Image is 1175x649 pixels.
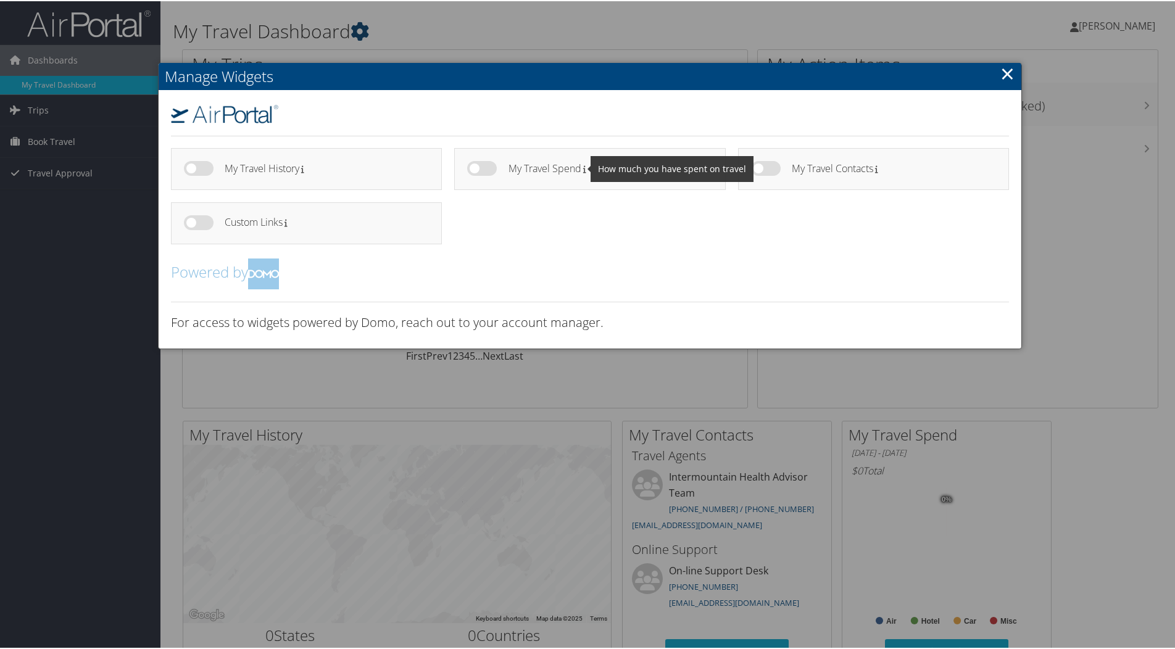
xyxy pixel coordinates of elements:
[225,162,420,173] h4: My Travel History
[248,257,279,288] img: domo-logo.png
[171,313,1009,330] h3: For access to widgets powered by Domo, reach out to your account manager.
[1000,60,1015,85] a: Close
[171,104,278,122] img: airportal-logo.png
[591,155,754,181] span: How much you have spent on travel
[159,62,1021,89] h2: Manage Widgets
[171,257,1009,288] h2: Powered by
[792,162,987,173] h4: My Travel Contacts
[509,162,704,173] h4: My Travel Spend
[225,216,420,226] h4: Custom Links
